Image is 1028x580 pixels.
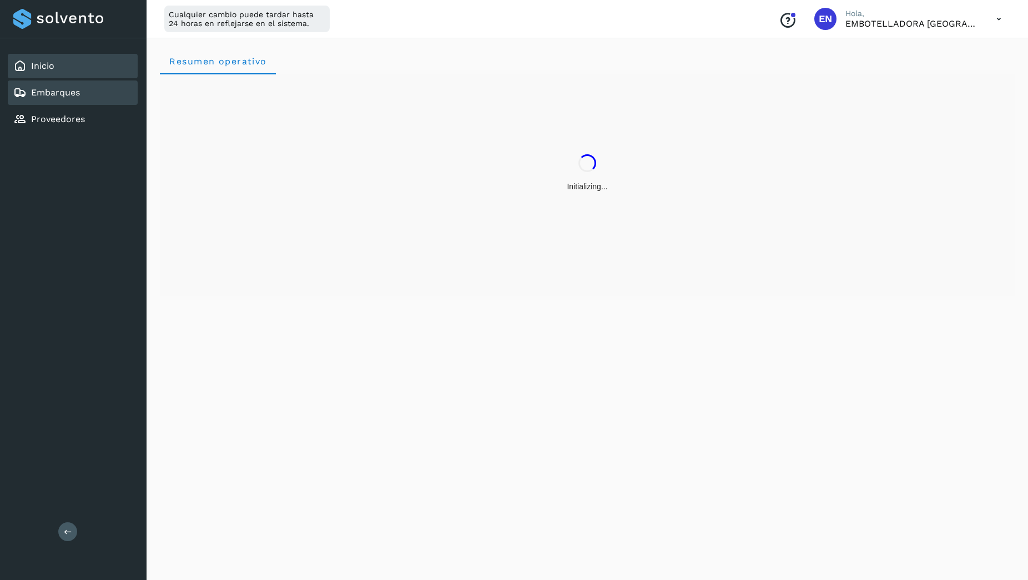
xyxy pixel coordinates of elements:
p: Hola, [845,9,979,18]
a: Embarques [31,87,80,98]
span: Resumen operativo [169,56,267,67]
div: Inicio [8,54,138,78]
p: EMBOTELLADORA NIAGARA DE MEXICO [845,18,979,29]
div: Cualquier cambio puede tardar hasta 24 horas en reflejarse en el sistema. [164,6,330,32]
a: Proveedores [31,114,85,124]
a: Inicio [31,60,54,71]
div: Embarques [8,80,138,105]
div: Proveedores [8,107,138,132]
